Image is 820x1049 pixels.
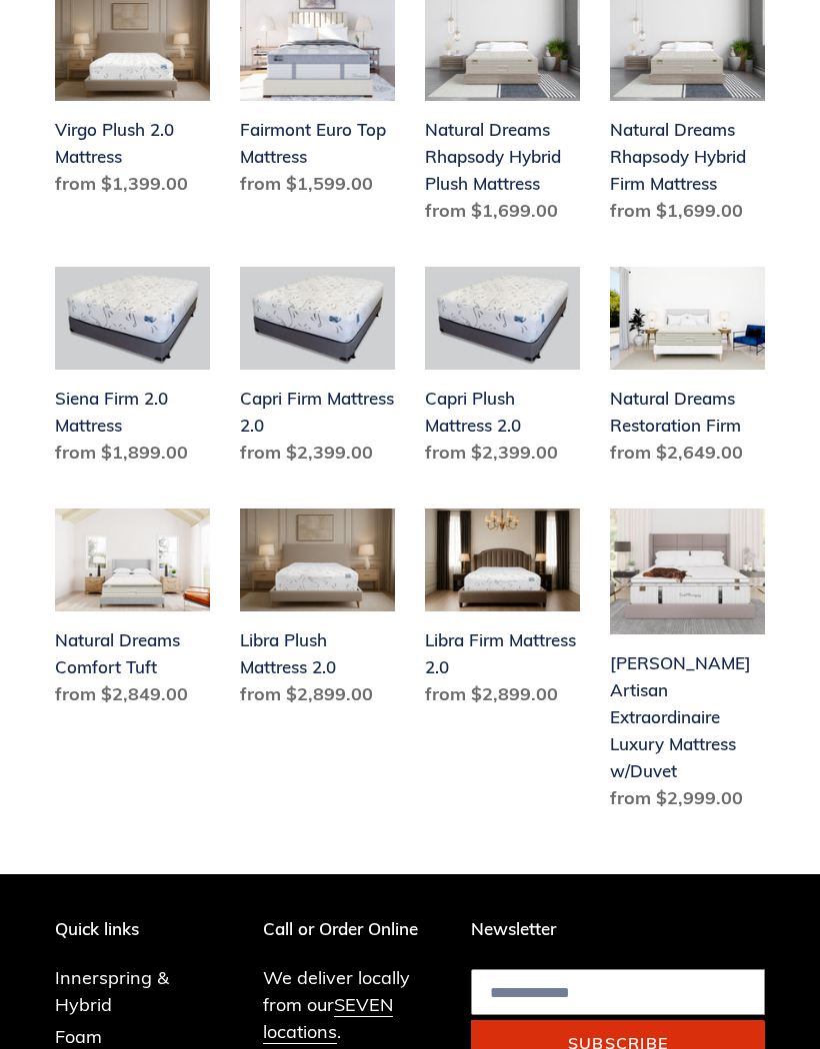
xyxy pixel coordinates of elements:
[55,966,169,1016] a: Innerspring & Hybrid
[425,509,580,715] a: Libra Firm Mattress 2.0
[471,969,765,1015] input: Email address
[610,509,765,819] a: Hemingway Artisan Extraordinaire Luxury Mattress w/Duvet
[55,509,210,715] a: Natural Dreams Comfort Tuft
[55,919,233,939] p: Quick links
[471,919,765,939] p: Newsletter
[610,267,765,474] a: Natural Dreams Restoration Firm
[425,267,580,474] a: Capri Plush Mattress 2.0
[240,267,395,474] a: Capri Firm Mattress 2.0
[240,509,395,715] a: Libra Plush Mattress 2.0
[263,964,441,1045] p: We deliver locally from our .
[263,919,441,939] p: Call or Order Online
[55,267,210,474] a: Siena Firm 2.0 Mattress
